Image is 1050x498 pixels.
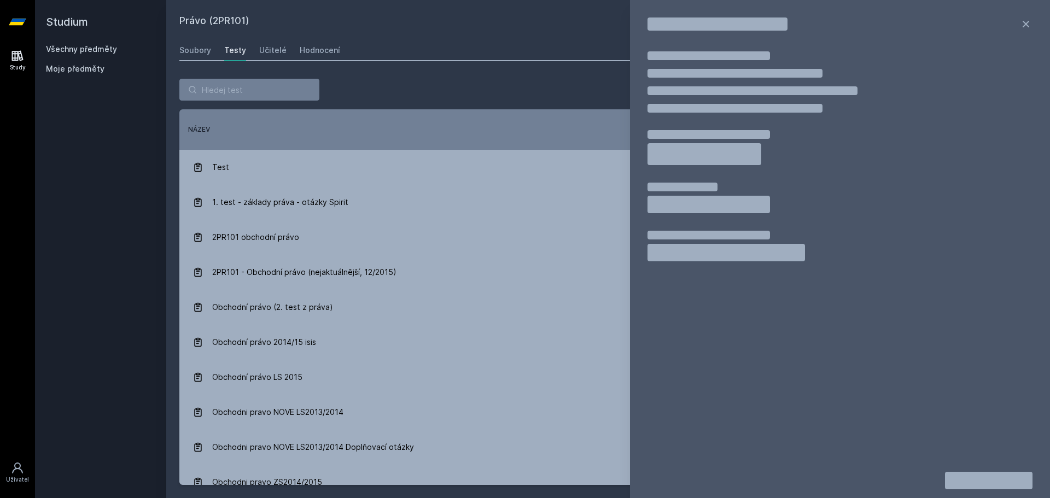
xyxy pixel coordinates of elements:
a: Hodnocení [300,39,340,61]
a: Uživatel [2,456,33,489]
div: Soubory [179,45,211,56]
div: Učitelé [259,45,287,56]
span: Obchodní právo (2. test z práva) [212,296,333,318]
span: 2PR101 obchodní právo [212,226,299,248]
a: Obchodní právo 2014/15 isis 30. 12. 2018 180 [179,325,1037,360]
a: Obchodní právo (2. test z práva) 30. 12. 2018 317 [179,290,1037,325]
a: 2PR101 obchodní právo 30. 12. 2018 184 [179,220,1037,255]
div: Hodnocení [300,45,340,56]
div: Uživatel [6,476,29,484]
a: Obchodni pravo NOVE LS2013/2014 Doplňovací otázky 30. 12. 2018 27 [179,430,1037,465]
a: 2PR101 - Obchodní právo (nejaktuálnější, 12/2015) 30. 12. 2018 259 [179,255,1037,290]
span: Obchodni pravo ZS2014/2015 [212,471,322,493]
a: Test 30. 12. 2018 320 [179,150,1037,185]
span: Obchodní právo 2014/15 isis [212,331,316,353]
div: Testy [224,45,246,56]
span: Obchodni pravo NOVE LS2013/2014 Doplňovací otázky [212,436,414,458]
h2: Právo (2PR101) [179,13,914,31]
span: Test [212,156,229,178]
a: Obchodní právo LS 2015 30. 12. 2018 300 [179,360,1037,395]
a: Study [2,44,33,77]
a: Obchodni pravo NOVE LS2013/2014 30. 12. 2018 164 [179,395,1037,430]
input: Hledej test [179,79,319,101]
button: Název [188,125,210,134]
a: Soubory [179,39,211,61]
a: Učitelé [259,39,287,61]
span: Moje předměty [46,63,104,74]
span: 2PR101 - Obchodní právo (nejaktuálnější, 12/2015) [212,261,396,283]
span: Obchodní právo LS 2015 [212,366,302,388]
div: Study [10,63,26,72]
a: 1. test - základy práva - otázky Spirit 30. 12. 2018 337 [179,185,1037,220]
span: 1. test - základy práva - otázky Spirit [212,191,348,213]
a: Všechny předměty [46,44,117,54]
span: Obchodni pravo NOVE LS2013/2014 [212,401,343,423]
a: Testy [224,39,246,61]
